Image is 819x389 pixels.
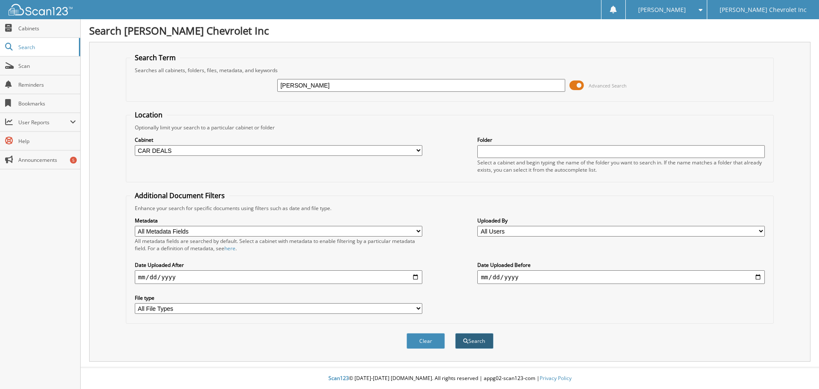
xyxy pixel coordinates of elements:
[135,261,422,269] label: Date Uploaded After
[89,23,810,38] h1: Search [PERSON_NAME] Chevrolet Inc
[477,136,765,143] label: Folder
[18,137,76,145] span: Help
[131,53,180,62] legend: Search Term
[18,119,70,126] span: User Reports
[18,25,76,32] span: Cabinets
[477,217,765,224] label: Uploaded By
[9,4,73,15] img: scan123-logo-white.svg
[540,374,572,382] a: Privacy Policy
[135,217,422,224] label: Metadata
[70,157,77,164] div: 5
[135,270,422,284] input: start
[18,100,76,107] span: Bookmarks
[131,205,770,212] div: Enhance your search for specific documents using filters such as date and file type.
[407,333,445,349] button: Clear
[81,368,819,389] div: © [DATE]-[DATE] [DOMAIN_NAME]. All rights reserved | appg02-scan123-com |
[477,261,765,269] label: Date Uploaded Before
[776,348,819,389] iframe: Chat Widget
[131,191,229,200] legend: Additional Document Filters
[455,333,494,349] button: Search
[135,136,422,143] label: Cabinet
[135,237,422,252] div: All metadata fields are searched by default. Select a cabinet with metadata to enable filtering b...
[18,62,76,70] span: Scan
[589,82,627,89] span: Advanced Search
[131,124,770,131] div: Optionally limit your search to a particular cabinet or folder
[638,7,686,12] span: [PERSON_NAME]
[18,156,76,164] span: Announcements
[224,245,235,252] a: here
[328,374,349,382] span: Scan123
[131,110,167,120] legend: Location
[18,44,75,51] span: Search
[720,7,807,12] span: [PERSON_NAME] Chevrolet Inc
[477,159,765,173] div: Select a cabinet and begin typing the name of the folder you want to search in. If the name match...
[18,81,76,88] span: Reminders
[131,67,770,74] div: Searches all cabinets, folders, files, metadata, and keywords
[135,294,422,301] label: File type
[477,270,765,284] input: end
